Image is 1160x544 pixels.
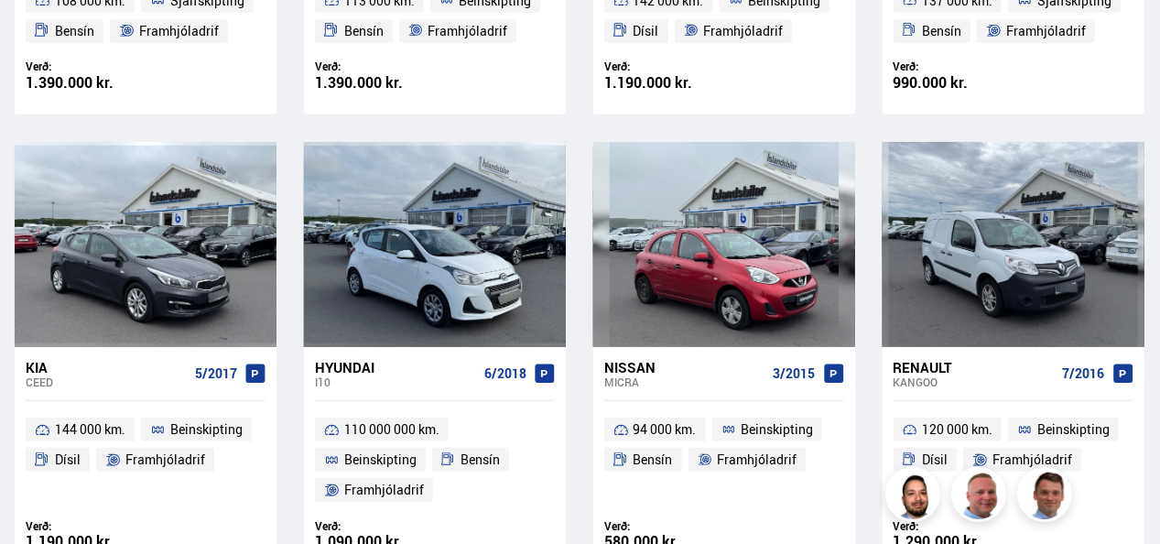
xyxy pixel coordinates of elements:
[26,75,146,91] div: 1.390.000 kr.
[170,419,243,441] span: Beinskipting
[26,60,146,73] div: Verð:
[954,470,1009,525] img: siFngHWaQ9KaOqBr.png
[55,20,94,42] span: Bensín
[604,359,766,375] div: Nissan
[344,419,439,441] span: 110 000 000 km.
[894,75,1014,91] div: 990.000 kr.
[26,359,188,375] div: Kia
[894,359,1056,375] div: Renault
[604,375,766,388] div: Micra
[1006,20,1086,42] span: Framhjóladrif
[922,419,992,441] span: 120 000 km.
[717,449,797,471] span: Framhjóladrif
[315,359,477,375] div: Hyundai
[894,60,1014,73] div: Verð:
[139,20,219,42] span: Framhjóladrif
[888,470,943,525] img: nhp88E3Fdnt1Opn2.png
[55,449,81,471] span: Dísil
[315,375,477,388] div: i10
[604,60,724,73] div: Verð:
[315,519,435,533] div: Verð:
[894,375,1056,388] div: Kangoo
[484,366,526,381] span: 6/2018
[992,449,1072,471] span: Framhjóladrif
[894,519,1014,533] div: Verð:
[26,375,188,388] div: Ceed
[344,20,384,42] span: Bensín
[344,479,424,501] span: Framhjóladrif
[634,419,697,441] span: 94 000 km.
[315,60,435,73] div: Verð:
[15,7,70,62] button: Open LiveChat chat widget
[26,519,146,533] div: Verð:
[55,419,125,441] span: 144 000 km.
[1020,470,1075,525] img: FbJEzSuNWCJXmdc-.webp
[315,75,435,91] div: 1.390.000 kr.
[634,449,673,471] span: Bensín
[774,366,816,381] span: 3/2015
[922,449,948,471] span: Dísil
[741,419,813,441] span: Beinskipting
[604,75,724,91] div: 1.190.000 kr.
[604,519,724,533] div: Verð:
[922,20,961,42] span: Bensín
[344,449,417,471] span: Beinskipting
[634,20,659,42] span: Dísil
[703,20,783,42] span: Framhjóladrif
[1037,419,1110,441] span: Beinskipting
[428,20,507,42] span: Framhjóladrif
[1063,366,1105,381] span: 7/2016
[461,449,500,471] span: Bensín
[125,449,205,471] span: Framhjóladrif
[195,366,237,381] span: 5/2017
